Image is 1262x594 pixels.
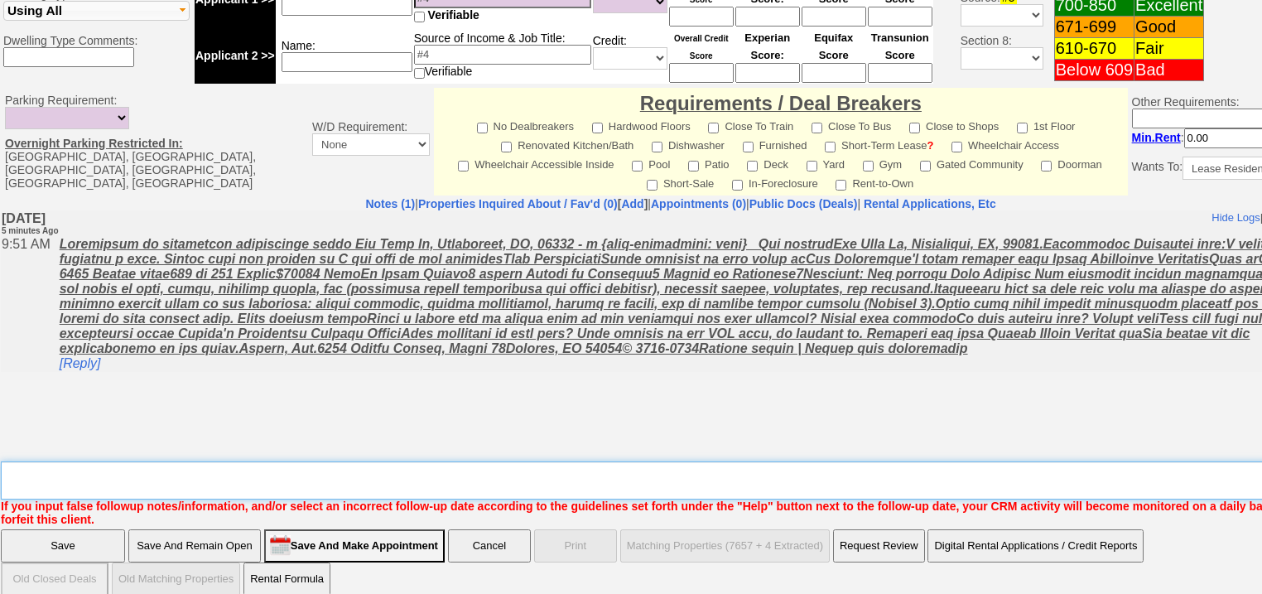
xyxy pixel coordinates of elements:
input: No Dealbreakers [477,123,488,133]
input: Wheelchair Accessible Inside [458,161,469,171]
label: Yard [807,153,845,172]
button: Print [534,529,617,563]
a: Add [621,197,643,210]
td: 671-699 [1054,17,1134,38]
td: Bad [1134,60,1204,81]
input: Short-Term Lease? [825,142,836,152]
input: #4 [414,45,591,65]
td: Name: [276,27,413,84]
label: Gym [863,153,902,172]
input: Save And Make Appointment [264,529,445,563]
input: Ask Customer: Do You Know Your Experian Credit Score [735,7,800,27]
label: In-Foreclosure [732,172,818,191]
td: Parking Requirement: [GEOGRAPHIC_DATA], [GEOGRAPHIC_DATA], [GEOGRAPHIC_DATA], [GEOGRAPHIC_DATA], ... [1,88,308,196]
input: Wheelchair Access [951,142,962,152]
font: Requirements / Deal Breakers [640,92,922,114]
input: Rent-to-Own [836,180,846,191]
label: 1st Floor [1017,115,1076,134]
font: Transunion Score [871,31,929,61]
td: Credit: [592,27,668,84]
a: Appointments (0) [651,197,746,210]
input: Ask Customer: Do You Know Your Transunion Credit Score [868,7,932,27]
label: Close To Bus [812,115,891,134]
a: Public Docs (Deals) [749,197,858,210]
a: Properties Inquired About / Fav'd (0) [418,197,618,210]
font: Experian Score: [744,31,790,61]
input: Close To Train [708,123,719,133]
input: Doorman [1041,161,1052,171]
label: Wheelchair Accessible Inside [458,153,614,172]
a: Notes (1) [365,197,415,210]
td: W/D Requirement: [308,88,434,196]
u: Overnight Parking Restricted In: [5,137,183,150]
input: Short-Sale [647,180,657,191]
label: Close to Shops [909,115,999,134]
input: 1st Floor [1017,123,1028,133]
input: Close To Bus [812,123,822,133]
b: Min. [1132,131,1181,144]
input: Ask Customer: Do You Know Your Experian Credit Score [735,63,800,83]
span: Rent [1155,131,1181,144]
a: Rental Applications, Etc [860,197,996,210]
td: Source of Income & Job Title: Verifiable [413,27,592,84]
font: 5 minutes Ago [1,16,58,25]
input: Patio [688,161,699,171]
button: Using All [3,1,190,21]
input: Ask Customer: Do You Know Your Equifax Credit Score [802,63,866,83]
label: Furnished [743,134,807,153]
td: Below 609 [1054,60,1134,81]
label: Dishwasher [652,134,725,153]
input: Yard [807,161,817,171]
input: In-Foreclosure [732,180,743,191]
input: Save [1,529,125,563]
button: Digital Rental Applications / Credit Reports [927,529,1144,563]
td: Fair [1134,38,1204,60]
label: Rent-to-Own [836,172,913,191]
button: Matching Properties (7657 + 4 Extracted) [620,529,830,563]
label: Short-Sale [647,172,714,191]
button: Cancel [448,529,531,563]
input: Save And Remain Open [128,529,261,563]
input: Dishwasher [652,142,662,152]
label: Patio [688,153,730,172]
input: Deck [747,161,758,171]
label: Pool [632,153,670,172]
input: Ask Customer: Do You Know Your Overall Credit Score [669,63,734,83]
b: [ ] [418,197,648,210]
span: Using All [7,3,62,17]
input: Ask Customer: Do You Know Your Equifax Credit Score [802,7,866,27]
input: Gym [863,161,874,171]
input: Ask Customer: Do You Know Your Overall Credit Score [669,7,734,27]
input: Hardwood Floors [592,123,603,133]
td: Good [1134,17,1204,38]
a: [Reply] [59,146,100,160]
nobr: Rental Applications, Etc [864,197,996,210]
input: Furnished [743,142,754,152]
label: Short-Term Lease [825,134,933,153]
input: Ask Customer: Do You Know Your Transunion Credit Score [868,63,932,83]
label: Gated Community [920,153,1024,172]
label: Renovated Kitchen/Bath [501,134,633,153]
td: 610-670 [1054,38,1134,60]
label: No Dealbreakers [477,115,575,134]
label: Doorman [1041,153,1101,172]
b: [DATE] [1,1,58,26]
span: Verifiable [428,8,479,22]
td: Applicant 2 >> [195,27,276,84]
label: Deck [747,153,788,172]
label: Wheelchair Access [951,134,1059,153]
button: Request Review [833,529,925,563]
label: Close To Train [708,115,793,134]
font: Overall Credit Score [674,34,729,60]
a: ? [927,139,933,152]
input: Renovated Kitchen/Bath [501,142,512,152]
font: Equifax Score [814,31,853,61]
input: Gated Community [920,161,931,171]
label: Hardwood Floors [592,115,691,134]
a: Hide Logs [1211,1,1260,13]
input: Pool [632,161,643,171]
input: Close to Shops [909,123,920,133]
